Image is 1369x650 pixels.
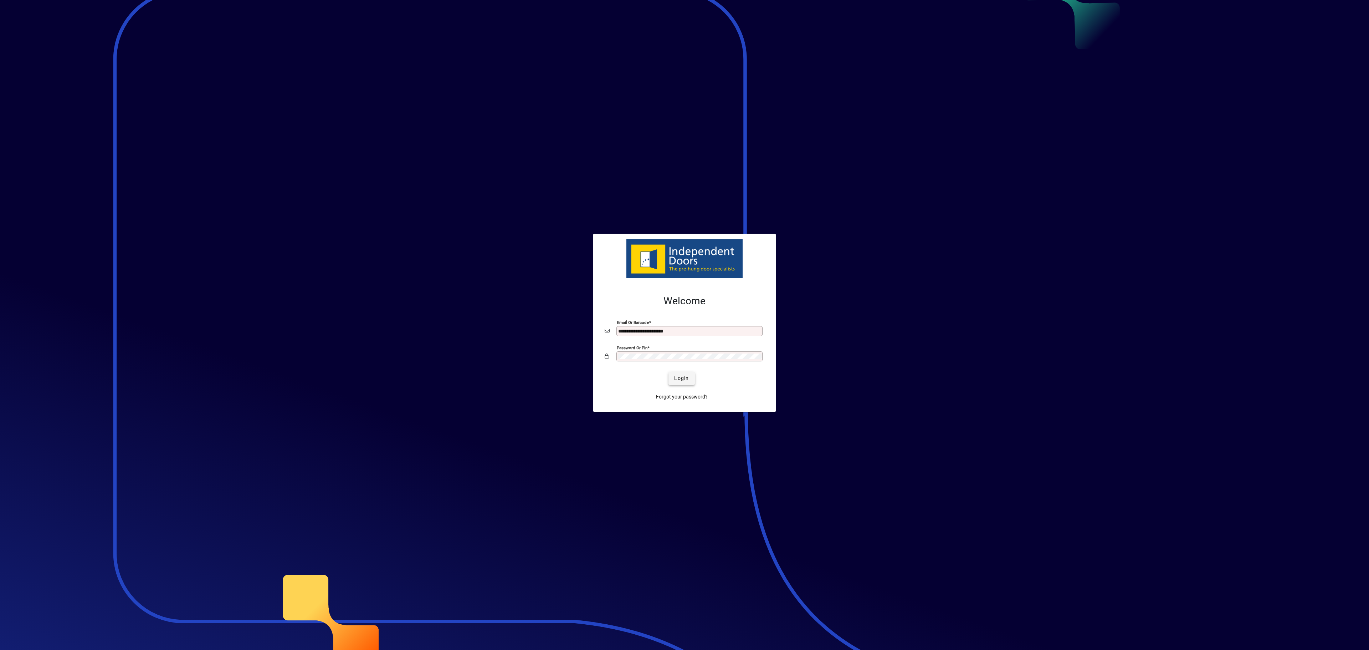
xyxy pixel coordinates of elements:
[674,375,689,382] span: Login
[617,320,649,325] mat-label: Email or Barcode
[656,393,708,401] span: Forgot your password?
[605,295,764,307] h2: Welcome
[653,391,711,403] a: Forgot your password?
[617,345,647,350] mat-label: Password or Pin
[668,372,694,385] button: Login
